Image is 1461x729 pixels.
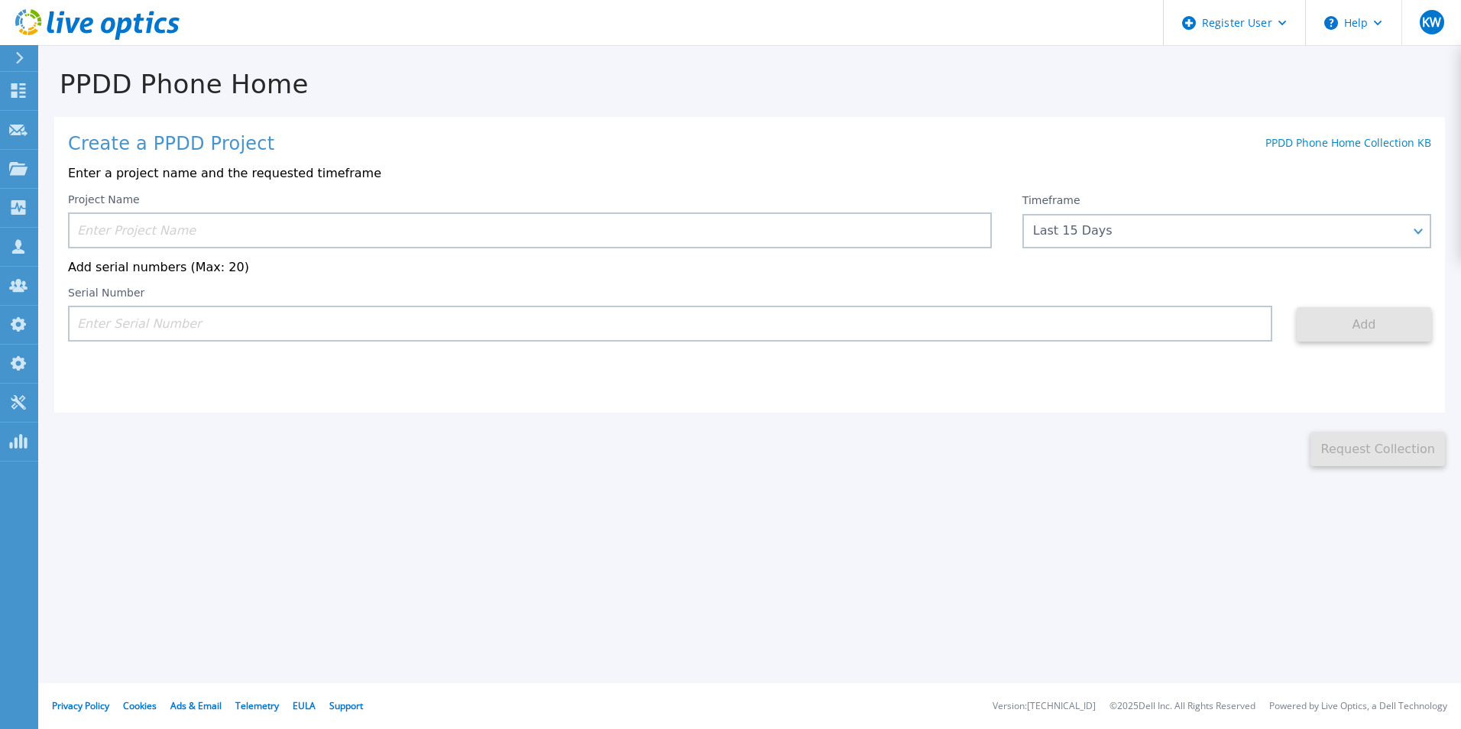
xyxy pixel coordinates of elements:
a: EULA [293,699,316,712]
a: Privacy Policy [52,699,109,712]
li: © 2025 Dell Inc. All Rights Reserved [1110,701,1255,711]
li: Version: [TECHNICAL_ID] [993,701,1096,711]
label: Project Name [68,194,140,205]
input: Enter Project Name [68,212,992,248]
label: Timeframe [1022,194,1080,206]
a: Cookies [123,699,157,712]
p: Add serial numbers (Max: 20) [68,261,1431,274]
h1: PPDD Phone Home [38,70,1461,99]
a: PPDD Phone Home Collection KB [1265,135,1431,150]
a: Ads & Email [170,699,222,712]
a: Telemetry [235,699,279,712]
p: Enter a project name and the requested timeframe [68,167,1431,180]
span: KW [1422,16,1441,28]
input: Enter Serial Number [68,306,1272,342]
a: Support [329,699,363,712]
button: Add [1297,307,1431,342]
h1: Create a PPDD Project [68,134,274,155]
div: Last 15 Days [1033,224,1404,238]
li: Powered by Live Optics, a Dell Technology [1269,701,1447,711]
label: Serial Number [68,287,144,298]
button: Request Collection [1310,432,1445,466]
